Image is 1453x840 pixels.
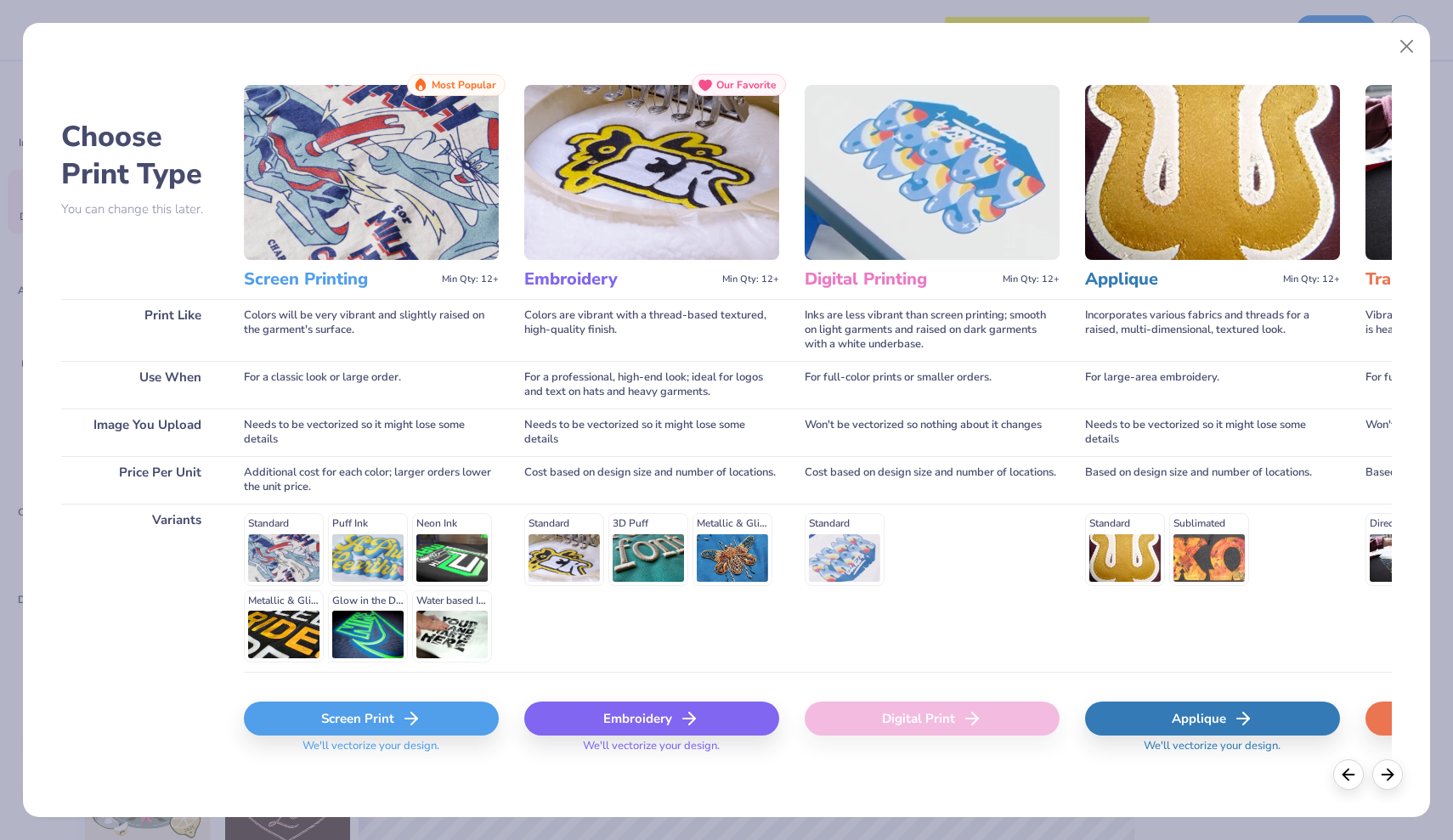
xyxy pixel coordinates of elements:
div: Use When [61,361,218,409]
div: Colors will be very vibrant and slightly raised on the garment's surface. [244,299,499,361]
div: Embroidery [524,702,779,736]
div: Won't be vectorized so nothing about it changes [805,409,1060,456]
div: Needs to be vectorized so it might lose some details [244,409,499,456]
div: Image You Upload [61,409,218,456]
div: Price Per Unit [61,456,218,504]
div: Incorporates various fabrics and threads for a raised, multi-dimensional, textured look. [1085,299,1340,361]
div: Applique [1085,702,1340,736]
span: Most Popular [432,79,496,91]
div: Based on design size and number of locations. [1085,456,1340,504]
img: Embroidery [524,85,779,260]
h3: Embroidery [524,268,715,290]
span: We'll vectorize your design. [1137,739,1287,764]
span: Min Qty: 12+ [722,273,779,285]
div: Print Like [61,299,218,361]
div: Cost based on design size and number of locations. [805,456,1060,504]
div: Variants [61,504,218,672]
div: For large-area embroidery. [1085,361,1340,409]
div: Additional cost for each color; larger orders lower the unit price. [244,456,499,504]
h2: Choose Print Type [61,118,218,193]
img: Digital Printing [805,85,1060,260]
span: Min Qty: 12+ [1283,273,1340,285]
div: For a classic look or large order. [244,361,499,409]
span: Min Qty: 12+ [1003,273,1060,285]
div: Screen Print [244,702,499,736]
span: Min Qty: 12+ [442,273,499,285]
div: For a professional, high-end look; ideal for logos and text on hats and heavy garments. [524,361,779,409]
p: You can change this later. [61,202,218,217]
span: Our Favorite [716,79,777,91]
div: Digital Print [805,702,1060,736]
div: Colors are vibrant with a thread-based textured, high-quality finish. [524,299,779,361]
div: Needs to be vectorized so it might lose some details [1085,409,1340,456]
h3: Screen Printing [244,268,435,290]
h3: Digital Printing [805,268,996,290]
div: Cost based on design size and number of locations. [524,456,779,504]
img: Screen Printing [244,85,499,260]
h3: Applique [1085,268,1276,290]
span: We'll vectorize your design. [296,739,446,764]
span: We'll vectorize your design. [576,739,726,764]
div: Inks are less vibrant than screen printing; smooth on light garments and raised on dark garments ... [805,299,1060,361]
div: For full-color prints or smaller orders. [805,361,1060,409]
img: Applique [1085,85,1340,260]
div: Needs to be vectorized so it might lose some details [524,409,779,456]
button: Close [1391,31,1423,63]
